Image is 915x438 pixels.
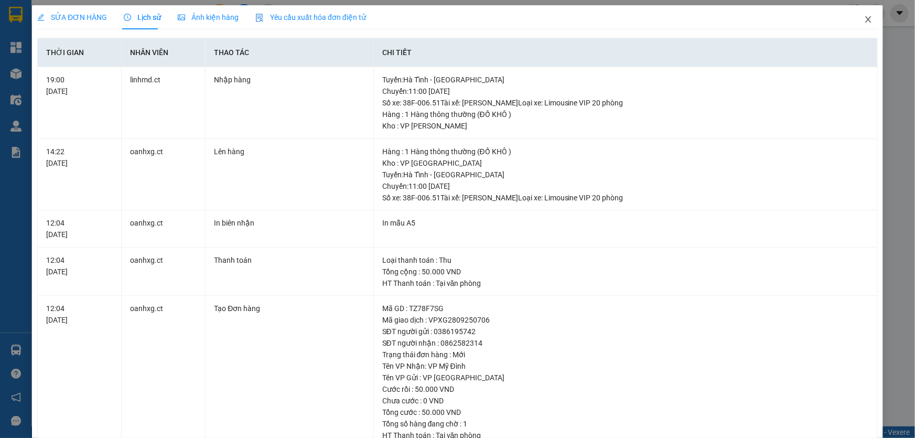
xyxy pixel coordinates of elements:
div: Trạng thái đơn hàng : Mới [382,349,869,360]
div: 12:04 [DATE] [46,303,113,326]
div: Hàng : 1 Hàng thông thường (ĐỒ KHÔ ) [382,146,869,157]
div: Tổng cộng : 50.000 VND [382,266,869,277]
span: Lịch sử [124,13,161,22]
div: Mã GD : TZ78F7SG [382,303,869,314]
th: Nhân viên [122,38,206,67]
div: HT Thanh toán : Tại văn phòng [382,277,869,289]
div: SĐT người gửi : 0386195742 [382,326,869,337]
div: Tổng cước : 50.000 VND [382,407,869,418]
div: 12:04 [DATE] [46,254,113,277]
div: Chưa cước : 0 VND [382,395,869,407]
div: Loại thanh toán : Thu [382,254,869,266]
div: 19:00 [DATE] [46,74,113,97]
img: icon [255,14,264,22]
div: Tuyến : Hà Tĩnh - [GEOGRAPHIC_DATA] Chuyến: 11:00 [DATE] Số xe: 38F-006.51 Tài xế: [PERSON_NAME] ... [382,74,869,109]
th: Thời gian [38,38,122,67]
div: 14:22 [DATE] [46,146,113,169]
div: Kho : VP [GEOGRAPHIC_DATA] [382,157,869,169]
div: Tên VP Gửi : VP [GEOGRAPHIC_DATA] [382,372,869,383]
div: Tạo Đơn hàng [214,303,364,314]
div: Thanh toán [214,254,364,266]
div: Tên VP Nhận: VP Mỹ Đình [382,360,869,372]
div: In mẫu A5 [382,217,869,229]
td: linhmd.ct [122,67,206,139]
div: Cước rồi : 50.000 VND [382,383,869,395]
div: Hàng : 1 Hàng thông thường (ĐỒ KHÔ ) [382,109,869,120]
th: Thao tác [206,38,373,67]
div: Tuyến : Hà Tĩnh - [GEOGRAPHIC_DATA] Chuyến: 11:00 [DATE] Số xe: 38F-006.51 Tài xế: [PERSON_NAME] ... [382,169,869,204]
div: Lên hàng [214,146,364,157]
div: 12:04 [DATE] [46,217,113,240]
div: Tổng số hàng đang chờ : 1 [382,418,869,430]
span: clock-circle [124,14,131,21]
td: oanhxg.ct [122,210,206,248]
span: close [864,15,873,24]
td: oanhxg.ct [122,248,206,296]
div: In biên nhận [214,217,364,229]
button: Close [854,5,883,35]
span: edit [37,14,45,21]
span: picture [178,14,185,21]
span: Yêu cầu xuất hóa đơn điện tử [255,13,366,22]
div: SĐT người nhận : 0862582314 [382,337,869,349]
div: Mã giao dịch : VPXG2809250706 [382,314,869,326]
td: oanhxg.ct [122,139,206,211]
div: Nhập hàng [214,74,364,86]
span: Ảnh kiện hàng [178,13,239,22]
th: Chi tiết [374,38,878,67]
span: SỬA ĐƠN HÀNG [37,13,107,22]
div: Kho : VP [PERSON_NAME] [382,120,869,132]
